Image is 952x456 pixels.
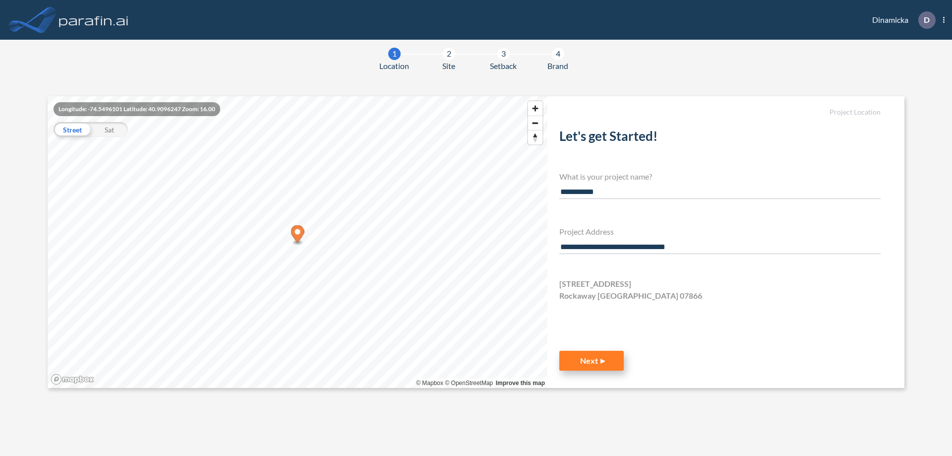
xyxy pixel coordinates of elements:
[416,380,443,387] a: Mapbox
[528,101,542,116] button: Zoom in
[497,48,510,60] div: 3
[490,60,517,72] span: Setback
[857,11,945,29] div: Dinamicka
[559,108,881,117] h5: Project Location
[528,130,542,144] button: Reset bearing to north
[547,60,568,72] span: Brand
[559,227,881,236] h4: Project Address
[496,380,545,387] a: Improve this map
[54,122,91,137] div: Street
[57,10,130,30] img: logo
[54,102,220,116] div: Longitude: -74.5496101 Latitude: 40.9096247 Zoom: 16.00
[442,60,455,72] span: Site
[443,48,455,60] div: 2
[91,122,128,137] div: Sat
[559,129,881,148] h2: Let's get Started!
[388,48,401,60] div: 1
[559,290,702,302] span: Rockaway [GEOGRAPHIC_DATA] 07866
[559,172,881,181] h4: What is your project name?
[924,15,930,24] p: D
[528,116,542,130] button: Zoom out
[559,351,624,371] button: Next
[559,278,631,290] span: [STREET_ADDRESS]
[291,225,304,246] div: Map marker
[445,380,493,387] a: OpenStreetMap
[51,374,94,385] a: Mapbox homepage
[48,96,547,388] canvas: Map
[552,48,564,60] div: 4
[379,60,409,72] span: Location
